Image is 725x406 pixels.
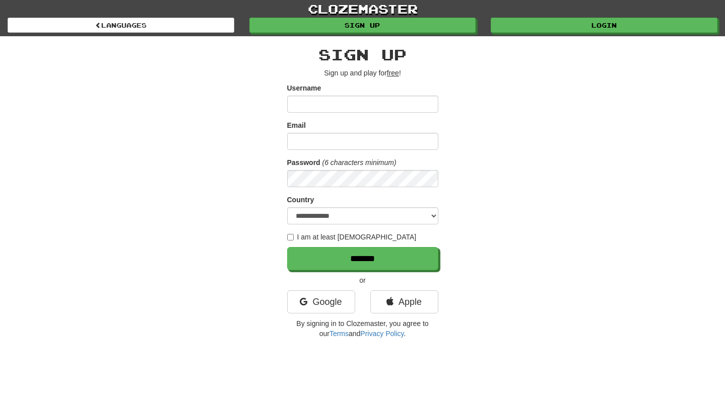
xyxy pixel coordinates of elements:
[287,157,320,168] label: Password
[287,290,355,313] a: Google
[287,195,314,205] label: Country
[329,330,349,338] a: Terms
[287,120,306,130] label: Email
[370,290,438,313] a: Apple
[360,330,404,338] a: Privacy Policy
[287,275,438,285] p: or
[287,318,438,339] p: By signing in to Clozemaster, you agree to our and .
[387,69,399,77] u: free
[287,232,417,242] label: I am at least [DEMOGRAPHIC_DATA]
[287,68,438,78] p: Sign up and play for !
[287,46,438,63] h2: Sign up
[249,18,476,33] a: Sign up
[287,234,294,240] input: I am at least [DEMOGRAPHIC_DATA]
[322,158,397,167] em: (6 characters minimum)
[8,18,234,33] a: Languages
[491,18,717,33] a: Login
[287,83,321,93] label: Username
